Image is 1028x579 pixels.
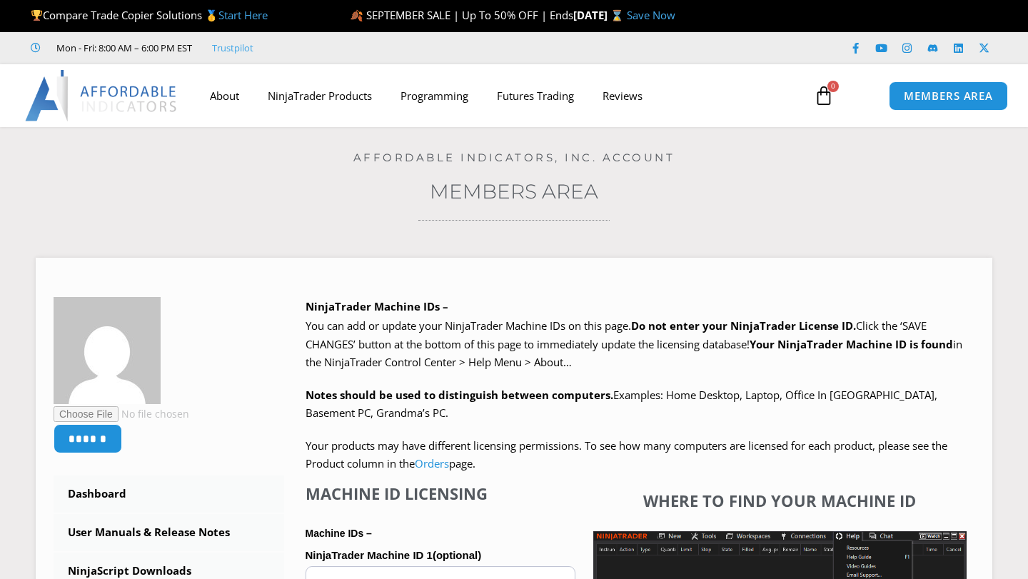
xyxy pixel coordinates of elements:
h4: Where to find your Machine ID [593,491,967,510]
a: Futures Trading [483,79,588,112]
span: Click the ‘SAVE CHANGES’ button at the bottom of this page to immediately update the licensing da... [306,318,962,369]
span: Compare Trade Copier Solutions 🥇 [31,8,268,22]
strong: Your NinjaTrader Machine ID is found [750,337,953,351]
span: 🍂 SEPTEMBER SALE | Up To 50% OFF | Ends [350,8,573,22]
a: Reviews [588,79,657,112]
span: You can add or update your NinjaTrader Machine IDs on this page. [306,318,631,333]
a: Save Now [627,8,675,22]
img: 🏆 [31,10,42,21]
span: Your products may have different licensing permissions. To see how many computers are licensed fo... [306,438,947,471]
b: NinjaTrader Machine IDs – [306,299,448,313]
img: 36d648c9973b7c9a5894ac73ec2bed9f8d13c08f1b7a6c3a18f91b3793de95c4 [54,297,161,404]
a: Start Here [218,8,268,22]
span: MEMBERS AREA [904,91,993,101]
a: Members Area [430,179,598,203]
strong: Notes should be used to distinguish between computers. [306,388,613,402]
a: User Manuals & Release Notes [54,514,284,551]
a: MEMBERS AREA [889,81,1008,111]
span: Mon - Fri: 8:00 AM – 6:00 PM EST [53,39,192,56]
a: Affordable Indicators, Inc. Account [353,151,675,164]
span: 0 [827,81,839,92]
a: Programming [386,79,483,112]
span: (optional) [433,549,481,561]
a: Trustpilot [212,39,253,56]
a: About [196,79,253,112]
a: 0 [792,75,855,116]
a: Orders [415,456,449,470]
span: Examples: Home Desktop, Laptop, Office In [GEOGRAPHIC_DATA], Basement PC, Grandma’s PC. [306,388,937,421]
img: LogoAI [25,70,178,121]
a: Dashboard [54,475,284,513]
label: NinjaTrader Machine ID 1 [306,545,575,566]
h4: Machine ID Licensing [306,484,575,503]
b: Do not enter your NinjaTrader License ID. [631,318,856,333]
strong: [DATE] ⌛ [573,8,627,22]
a: NinjaTrader Products [253,79,386,112]
nav: Menu [196,79,802,112]
strong: Machine IDs – [306,528,372,539]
